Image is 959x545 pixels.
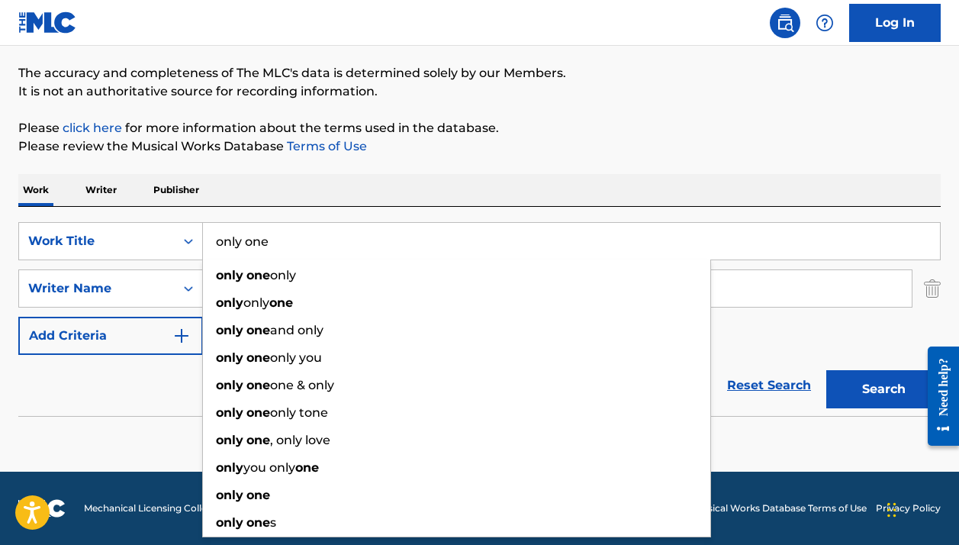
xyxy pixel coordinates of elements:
[243,460,295,475] span: you only
[243,295,269,310] span: only
[18,137,941,156] p: Please review the Musical Works Database
[216,433,243,447] strong: only
[246,515,270,530] strong: one
[216,350,243,365] strong: only
[246,488,270,502] strong: one
[18,174,53,206] p: Work
[883,472,959,545] iframe: Chat Widget
[876,501,941,515] a: Privacy Policy
[270,268,296,282] span: only
[270,515,276,530] span: s
[216,323,243,337] strong: only
[216,295,243,310] strong: only
[246,350,270,365] strong: one
[269,295,293,310] strong: one
[246,268,270,282] strong: one
[270,323,323,337] span: and only
[18,499,66,518] img: logo
[216,268,243,282] strong: only
[246,433,270,447] strong: one
[916,331,959,462] iframe: Resource Center
[18,119,941,137] p: Please for more information about the terms used in the database.
[719,369,819,402] a: Reset Search
[81,174,121,206] p: Writer
[816,14,834,32] img: help
[770,8,800,38] a: Public Search
[246,405,270,420] strong: one
[216,488,243,502] strong: only
[809,8,840,38] div: Help
[63,121,122,135] a: click here
[295,460,319,475] strong: one
[18,64,941,82] p: The accuracy and completeness of The MLC's data is determined solely by our Members.
[924,269,941,308] img: Delete Criterion
[172,327,191,345] img: 9d2ae6d4665cec9f34b9.svg
[216,515,243,530] strong: only
[84,501,261,515] span: Mechanical Licensing Collective © 2025
[216,378,243,392] strong: only
[18,222,941,416] form: Search Form
[216,405,243,420] strong: only
[284,139,367,153] a: Terms of Use
[28,279,166,298] div: Writer Name
[18,11,77,34] img: MLC Logo
[18,82,941,101] p: It is not an authoritative source for recording information.
[246,323,270,337] strong: one
[18,317,203,355] button: Add Criteria
[270,433,330,447] span: , only love
[849,4,941,42] a: Log In
[826,370,941,408] button: Search
[270,378,334,392] span: one & only
[270,405,328,420] span: only tone
[28,232,166,250] div: Work Title
[776,14,794,32] img: search
[216,460,243,475] strong: only
[246,378,270,392] strong: one
[694,501,867,515] a: Musical Works Database Terms of Use
[149,174,204,206] p: Publisher
[270,350,322,365] span: only you
[887,487,896,533] div: Drag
